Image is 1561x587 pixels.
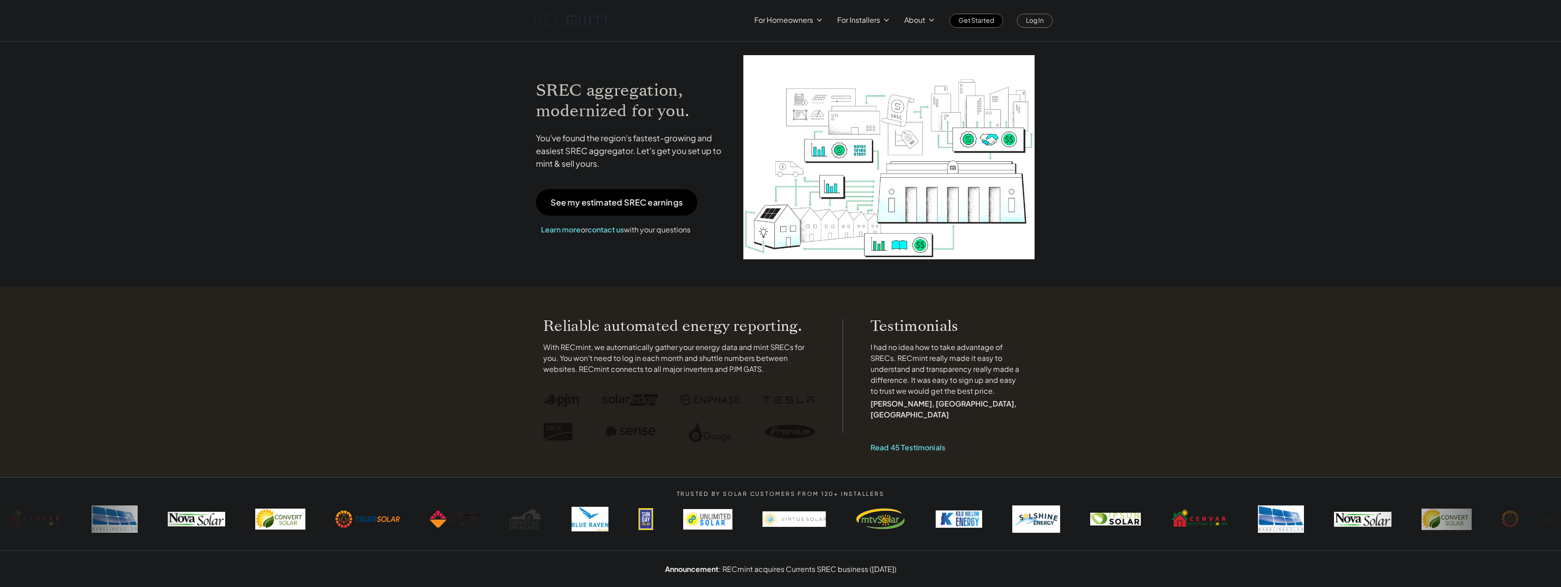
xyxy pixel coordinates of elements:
[536,132,730,170] p: You've found the region's fastest-growing and easiest SREC aggregator. Let's get you set up to mi...
[551,198,683,206] p: See my estimated SREC earnings
[871,443,945,452] a: Read 45 Testimonials
[649,491,912,497] p: TRUSTED BY SOLAR CUSTOMERS FROM 120+ INSTALLERS
[1026,14,1044,26] p: Log In
[665,564,719,574] strong: Announcement
[543,319,815,333] p: Reliable automated energy reporting.
[904,14,925,26] p: About
[871,398,1024,420] p: [PERSON_NAME], [GEOGRAPHIC_DATA], [GEOGRAPHIC_DATA]
[754,14,813,26] p: For Homeowners
[958,14,994,26] p: Get Started
[541,225,581,234] a: Learn more
[871,342,1024,396] p: I had no idea how to take advantage of SRECs. RECmint really made it easy to understand and trans...
[949,14,1003,28] a: Get Started
[665,564,896,574] a: Announcement: RECmint acquires Currents SREC business ([DATE])
[837,14,880,26] p: For Installers
[536,224,695,236] p: or with your questions
[536,80,730,121] h1: SREC aggregation, modernized for you.
[536,189,697,216] a: See my estimated SREC earnings
[1017,14,1053,28] a: Log In
[587,225,624,234] a: contact us
[871,319,1006,333] p: Testimonials
[743,55,1034,260] img: RECmint value cycle
[543,342,815,375] p: With RECmint, we automatically gather your energy data and mint SRECs for you. You won't need to ...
